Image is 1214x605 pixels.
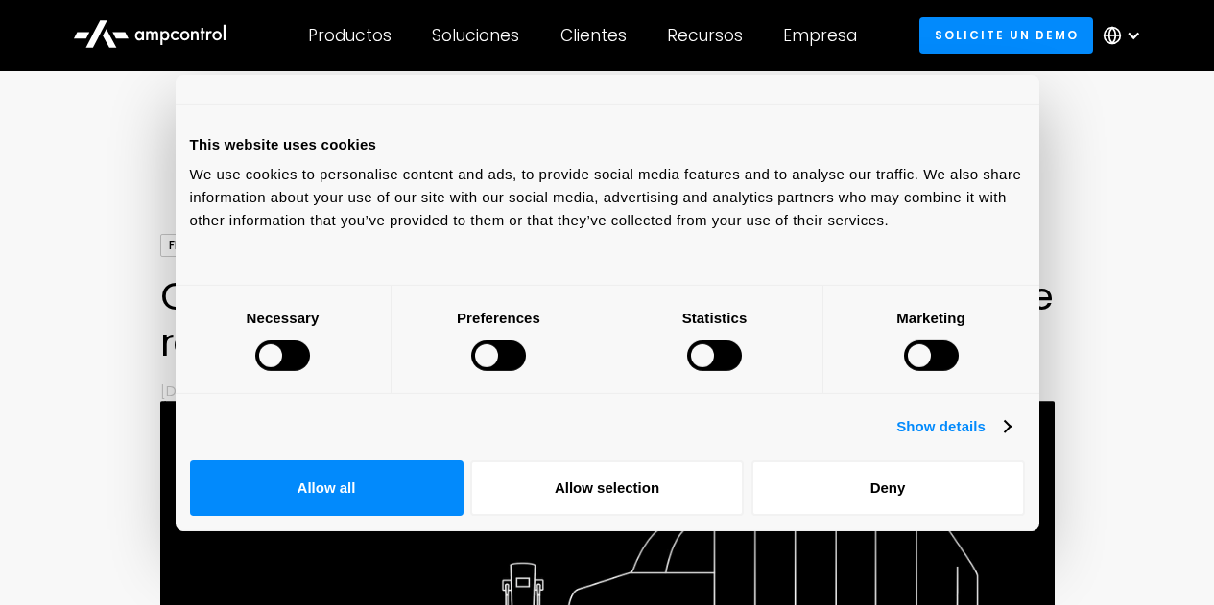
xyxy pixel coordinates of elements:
div: Fleets [160,234,214,257]
strong: Statistics [682,310,748,326]
div: Soluciones [432,25,519,46]
strong: Preferences [457,310,540,326]
div: This website uses cookies [190,132,1025,155]
div: Productos [308,25,392,46]
p: [DATE] [160,381,1055,401]
div: Clientes [560,25,627,46]
a: Solicite un demo [919,17,1093,53]
button: Allow all [190,460,464,516]
div: Recursos [667,25,743,46]
strong: Marketing [896,310,965,326]
strong: Necessary [247,310,320,326]
div: Empresa [783,25,857,46]
div: We use cookies to personalise content and ads, to provide social media features and to analyse ou... [190,163,1025,232]
h1: Camiones de basura eléctricos para la gestión de residuos urbanos [160,273,1055,365]
button: Deny [751,460,1025,516]
a: Show details [896,415,1010,438]
button: Allow selection [470,460,744,516]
